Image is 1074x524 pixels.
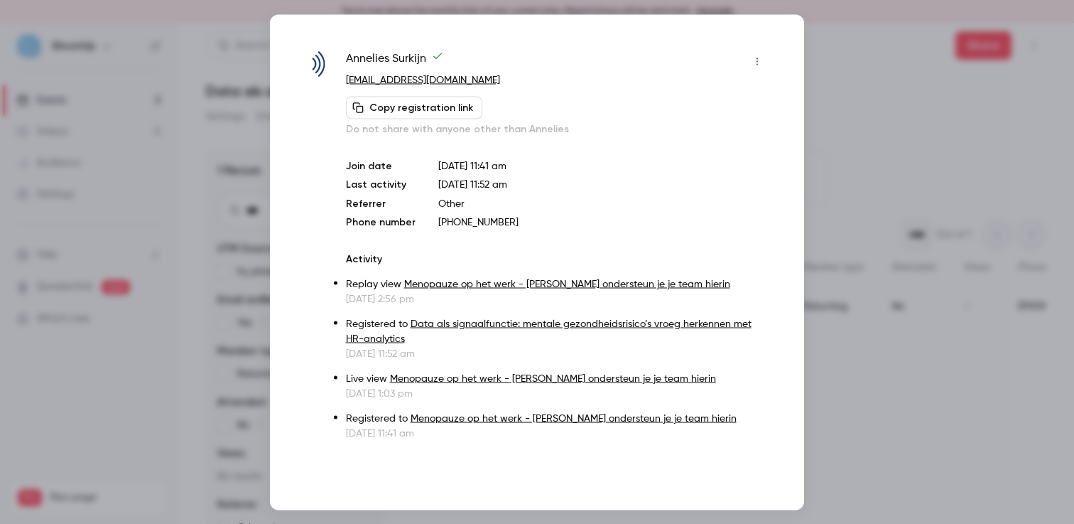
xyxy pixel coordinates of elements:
p: Live view [346,371,769,386]
p: Do not share with anyone other than Annelies [346,122,769,136]
p: Join date [346,159,416,173]
p: Other [438,196,769,210]
a: Menopauze op het werk - [PERSON_NAME] ondersteun je je team hierin [390,373,716,383]
a: [EMAIL_ADDRESS][DOMAIN_NAME] [346,75,500,85]
p: [DATE] 11:52 am [346,346,769,360]
p: [DATE] 11:41 am [438,159,769,173]
p: Replay view [346,277,769,292]
p: [DATE] 1:03 pm [346,386,769,400]
p: Referrer [346,196,416,210]
p: [DATE] 2:56 pm [346,292,769,306]
button: Copy registration link [346,96,482,119]
p: Activity [346,252,769,266]
a: Data als signaalfunctie: mentale gezondheidsrisico’s vroeg herkennen met HR-analytics [346,319,752,343]
a: Menopauze op het werk - [PERSON_NAME] ondersteun je je team hierin [411,413,737,423]
span: [DATE] 11:52 am [438,179,507,189]
p: Registered to [346,411,769,426]
span: Annelies Surkijn [346,50,443,73]
p: Last activity [346,177,416,192]
img: 24plus.be [305,51,332,77]
p: [PHONE_NUMBER] [438,215,769,229]
a: Menopauze op het werk - [PERSON_NAME] ondersteun je je team hierin [404,279,730,289]
p: Registered to [346,316,769,346]
p: Phone number [346,215,416,229]
p: [DATE] 11:41 am [346,426,769,440]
